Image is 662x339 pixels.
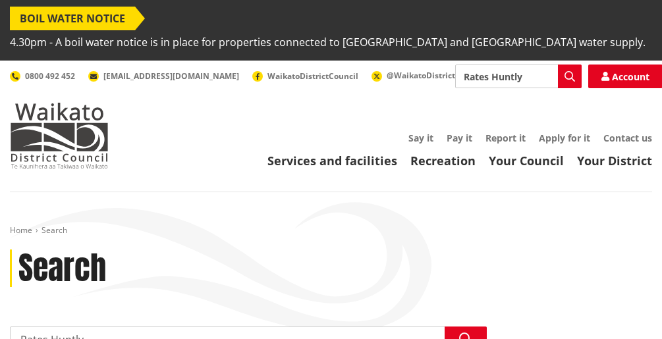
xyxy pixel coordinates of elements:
span: WaikatoDistrictCouncil [267,70,358,82]
a: Contact us [603,132,652,144]
a: Home [10,224,32,236]
a: Recreation [410,153,476,169]
a: Apply for it [539,132,590,144]
nav: breadcrumb [10,225,652,236]
a: Report it [485,132,526,144]
a: [EMAIL_ADDRESS][DOMAIN_NAME] [88,70,239,82]
a: Services and facilities [267,153,397,169]
input: Search input [455,65,582,88]
span: BOIL WATER NOTICE [10,7,135,30]
span: [EMAIL_ADDRESS][DOMAIN_NAME] [103,70,239,82]
a: 0800 492 452 [10,70,75,82]
a: Your District [577,153,652,169]
a: Pay it [447,132,472,144]
a: Your Council [489,153,564,169]
a: WaikatoDistrictCouncil [252,70,358,82]
span: 0800 492 452 [25,70,75,82]
img: Waikato District Council - Te Kaunihera aa Takiwaa o Waikato [10,103,109,169]
a: Say it [408,132,433,144]
span: 4.30pm - A boil water notice is in place for properties connected to [GEOGRAPHIC_DATA] and [GEOGR... [10,30,646,54]
a: @WaikatoDistrict [372,70,455,81]
span: Search [41,224,67,236]
h1: Search [18,249,106,288]
span: @WaikatoDistrict [387,70,455,81]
